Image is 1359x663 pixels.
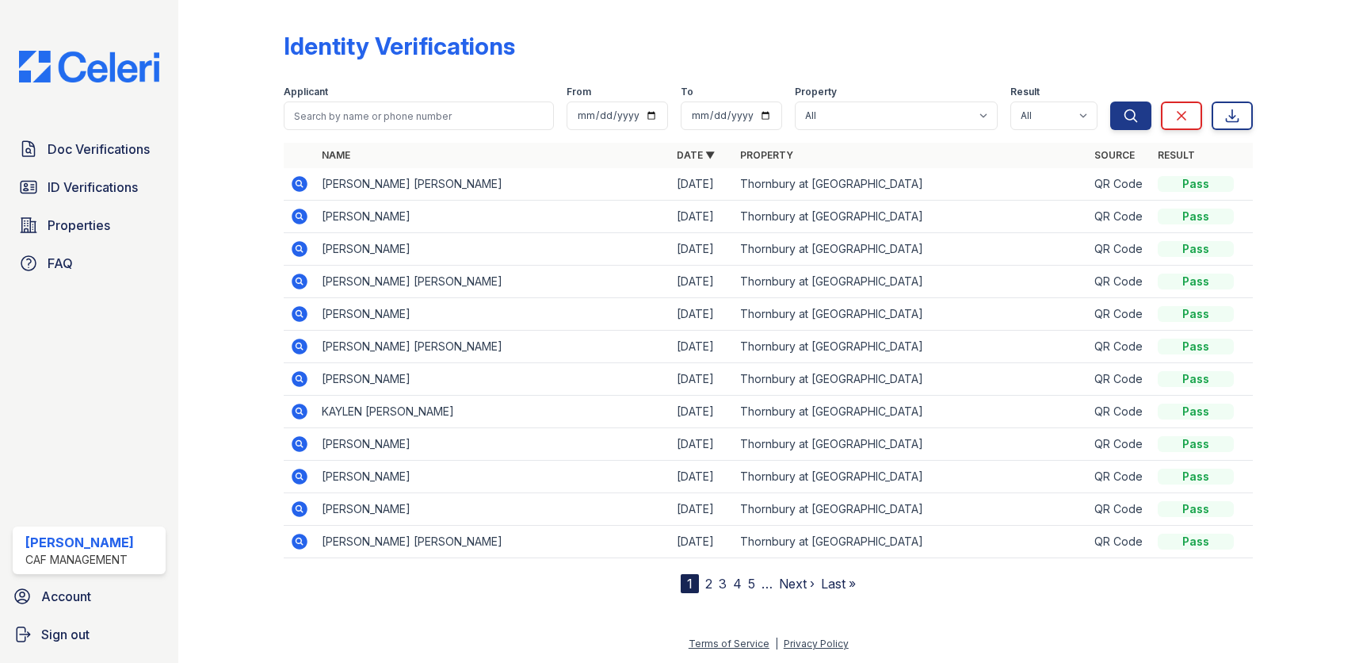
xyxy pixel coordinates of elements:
td: [PERSON_NAME] [PERSON_NAME] [315,526,670,558]
td: [PERSON_NAME] [PERSON_NAME] [315,168,670,201]
td: [DATE] [670,526,734,558]
a: 2 [705,576,712,592]
a: 4 [733,576,742,592]
label: From [567,86,591,98]
span: FAQ [48,254,73,273]
td: QR Code [1088,298,1151,331]
td: Thornbury at [GEOGRAPHIC_DATA] [734,363,1088,396]
div: Pass [1158,209,1234,224]
td: QR Code [1088,461,1151,493]
div: Pass [1158,534,1234,550]
td: [PERSON_NAME] [315,298,670,331]
a: 5 [748,576,755,592]
td: [DATE] [670,168,734,201]
td: Thornbury at [GEOGRAPHIC_DATA] [734,396,1088,428]
label: Result [1010,86,1040,98]
div: Pass [1158,371,1234,387]
a: Result [1158,149,1195,161]
div: Pass [1158,306,1234,322]
a: ID Verifications [13,171,166,203]
td: QR Code [1088,331,1151,363]
td: Thornbury at [GEOGRAPHIC_DATA] [734,493,1088,526]
label: To [681,86,693,98]
td: QR Code [1088,363,1151,396]
a: Account [6,581,172,612]
a: Last » [821,576,856,592]
a: Sign out [6,619,172,650]
td: KAYLEN [PERSON_NAME] [315,396,670,428]
label: Property [795,86,837,98]
div: Pass [1158,404,1234,420]
img: CE_Logo_Blue-a8612792a0a2168367f1c8372b55b34899dd931a85d93a1a3d3e32e68fde9ad4.png [6,51,172,82]
td: [DATE] [670,266,734,298]
td: [PERSON_NAME] [315,233,670,266]
td: [PERSON_NAME] [315,363,670,396]
a: Doc Verifications [13,133,166,165]
td: [DATE] [670,233,734,266]
td: Thornbury at [GEOGRAPHIC_DATA] [734,331,1088,363]
input: Search by name or phone number [284,102,554,130]
td: Thornbury at [GEOGRAPHIC_DATA] [734,201,1088,233]
a: Name [322,149,350,161]
td: Thornbury at [GEOGRAPHIC_DATA] [734,428,1088,461]
td: QR Code [1088,201,1151,233]
span: … [762,574,773,593]
td: QR Code [1088,396,1151,428]
a: Privacy Policy [784,638,849,650]
td: [DATE] [670,363,734,396]
td: [PERSON_NAME] [315,201,670,233]
div: Pass [1158,241,1234,257]
td: [DATE] [670,331,734,363]
div: CAF Management [25,552,134,568]
a: Source [1094,149,1135,161]
span: Properties [48,216,110,235]
td: QR Code [1088,168,1151,201]
td: [DATE] [670,201,734,233]
div: Pass [1158,176,1234,192]
td: Thornbury at [GEOGRAPHIC_DATA] [734,168,1088,201]
td: [PERSON_NAME] [PERSON_NAME] [315,331,670,363]
td: Thornbury at [GEOGRAPHIC_DATA] [734,266,1088,298]
td: [DATE] [670,396,734,428]
span: ID Verifications [48,178,138,197]
td: [DATE] [670,461,734,493]
td: Thornbury at [GEOGRAPHIC_DATA] [734,233,1088,266]
td: [PERSON_NAME] [315,493,670,526]
a: Next › [779,576,815,592]
div: Identity Verifications [284,32,515,60]
td: Thornbury at [GEOGRAPHIC_DATA] [734,526,1088,558]
td: [DATE] [670,428,734,461]
a: Properties [13,209,166,241]
td: QR Code [1088,233,1151,266]
div: Pass [1158,501,1234,517]
a: Date ▼ [677,149,715,161]
td: [PERSON_NAME] [315,461,670,493]
span: Account [41,587,91,606]
div: Pass [1158,274,1234,289]
td: [PERSON_NAME] [315,428,670,461]
td: [PERSON_NAME] [PERSON_NAME] [315,266,670,298]
div: 1 [681,574,699,593]
a: Property [740,149,793,161]
td: Thornbury at [GEOGRAPHIC_DATA] [734,298,1088,331]
div: Pass [1158,469,1234,485]
td: QR Code [1088,493,1151,526]
a: FAQ [13,247,166,279]
td: QR Code [1088,266,1151,298]
td: QR Code [1088,526,1151,558]
div: [PERSON_NAME] [25,533,134,552]
td: QR Code [1088,428,1151,461]
td: [DATE] [670,493,734,526]
div: | [775,638,778,650]
div: Pass [1158,436,1234,452]
a: 3 [719,576,727,592]
span: Doc Verifications [48,140,150,159]
div: Pass [1158,339,1234,354]
td: [DATE] [670,298,734,331]
label: Applicant [284,86,328,98]
td: Thornbury at [GEOGRAPHIC_DATA] [734,461,1088,493]
a: Terms of Service [689,638,769,650]
span: Sign out [41,625,90,644]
